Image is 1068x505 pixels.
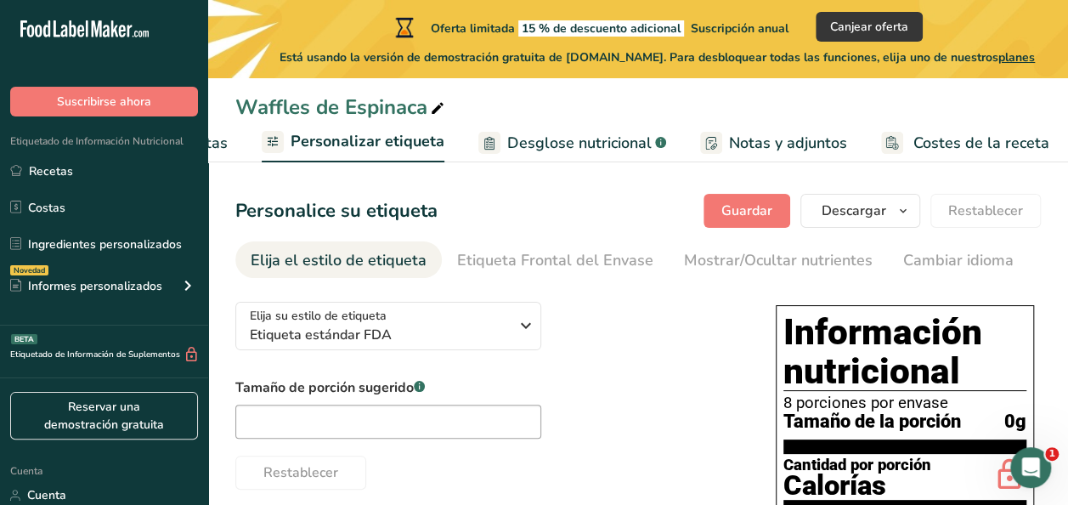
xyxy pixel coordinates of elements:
[10,349,180,361] font: Etiquetado de Información de Suplementos
[930,194,1041,228] button: Restablecer
[783,474,931,498] div: Calorías
[822,201,886,221] span: Descargar
[235,456,366,490] button: Restablecer
[478,124,666,162] a: Desglose nutricional
[10,265,48,275] div: Novedad
[10,87,198,116] button: Suscribirse ahora
[903,250,1014,270] font: Cambiar idioma
[457,249,653,272] div: Etiqueta Frontal del Envase
[783,457,931,474] div: Cantidad por porción
[11,334,37,344] div: BETA
[250,325,509,345] span: Etiqueta estándar FDA
[27,486,66,504] font: Cuenta
[262,122,444,163] a: Personalizar etiqueta
[235,197,438,225] h1: Personalice su etiqueta
[830,18,908,36] span: Canjear oferta
[263,462,338,483] span: Restablecer
[704,194,790,228] button: Guardar
[291,130,444,153] span: Personalizar etiqueta
[729,132,847,155] span: Notas y adjuntos
[783,313,1026,391] h1: Información nutricional
[235,378,414,397] font: Tamaño de porción sugerido
[431,20,788,37] font: Oferta limitada
[507,132,652,155] span: Desglose nutricional
[251,249,427,272] div: Elija el estilo de etiqueta
[29,162,73,180] font: Recetas
[28,277,162,295] font: Informes personalizados
[1045,447,1059,461] span: 1
[518,20,684,37] span: 15 % de descuento adicional
[913,132,1049,155] span: Costes de la receta
[250,307,387,325] span: Elija su estilo de etiqueta
[721,201,772,221] span: Guardar
[280,49,1035,65] font: Está usando la versión de demostración gratuita de [DOMAIN_NAME]. Para desbloquear todas las func...
[235,92,427,122] font: Waffles de Espinaca
[700,124,847,162] a: Notas y adjuntos
[28,235,182,253] font: Ingredientes personalizados
[998,49,1035,65] span: planes
[881,124,1049,162] a: Costes de la receta
[800,194,920,228] button: Descargar
[28,199,65,217] font: Costas
[948,201,1023,221] span: Restablecer
[1010,447,1051,488] iframe: Intercom live chat
[783,411,961,433] span: Tamaño de la porción
[10,392,198,440] a: Reservar una demostración gratuita
[691,20,788,37] span: Suscripción anual
[816,12,923,42] button: Canjear oferta
[1004,411,1026,433] span: 0g
[235,302,541,350] button: Elija su estilo de etiqueta Etiqueta estándar FDA
[57,93,151,111] span: Suscribirse ahora
[684,250,873,270] font: Mostrar/Ocultar nutrientes
[783,394,1026,411] div: 8 porciones por envase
